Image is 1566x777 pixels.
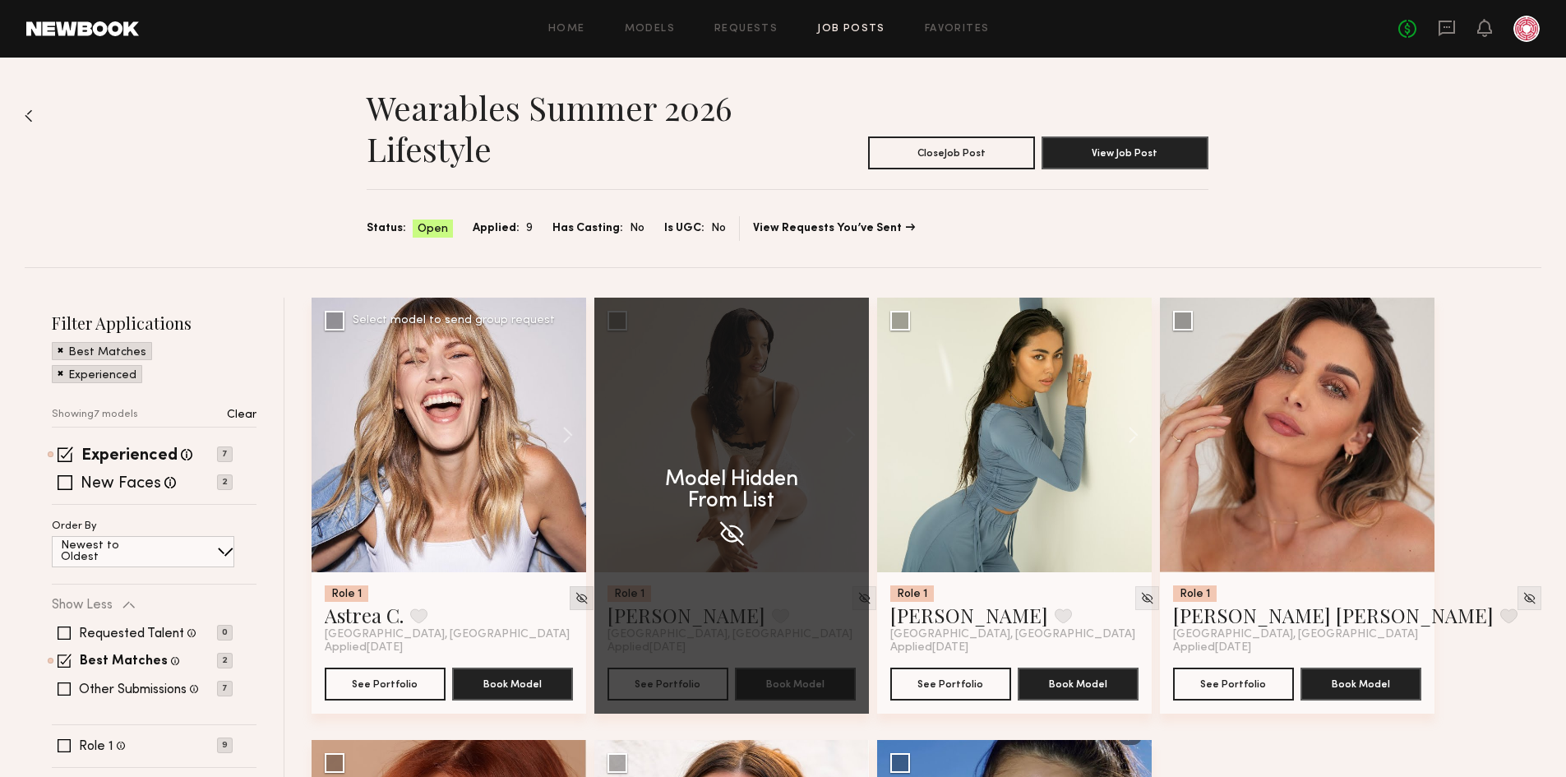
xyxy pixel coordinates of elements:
span: Has Casting: [552,220,623,238]
a: Models [625,24,675,35]
label: Requested Talent [79,627,184,641]
span: Applied: [473,220,520,238]
div: Role 1 [890,585,934,602]
img: Unhide Model [1140,591,1154,605]
div: Select model to send group request [353,315,555,326]
label: Other Submissions [79,683,187,696]
p: Newest to Oldest [61,540,159,563]
p: Model Hidden From List [665,469,798,512]
span: [GEOGRAPHIC_DATA], [GEOGRAPHIC_DATA] [1173,628,1418,641]
p: 7 [217,446,233,462]
p: Clear [227,409,256,421]
a: Favorites [925,24,990,35]
button: See Portfolio [1173,668,1294,701]
button: See Portfolio [325,668,446,701]
p: Show Less [52,599,113,612]
span: No [711,220,726,238]
a: [PERSON_NAME] [890,602,1048,628]
button: Book Model [1300,668,1421,701]
label: Role 1 [79,740,113,753]
a: Astrea C. [325,602,404,628]
img: Unhide Model [575,591,589,605]
a: [PERSON_NAME] [PERSON_NAME] [1173,602,1494,628]
p: 2 [217,653,233,668]
a: Job Posts [817,24,885,35]
label: New Faces [81,476,161,493]
span: Open [418,221,448,238]
p: Best Matches [68,347,146,358]
img: Back to previous page [25,109,33,123]
label: Best Matches [80,655,168,668]
p: Experienced [68,370,136,382]
div: Applied [DATE] [1173,641,1421,654]
img: Unhide Model [1522,591,1536,605]
img: Hiding Model [717,519,746,548]
a: Book Model [1300,676,1421,690]
span: Is UGC: [664,220,704,238]
div: Applied [DATE] [890,641,1139,654]
span: No [630,220,644,238]
a: Home [548,24,585,35]
span: 9 [526,220,533,238]
h2: Filter Applications [52,312,256,334]
p: 9 [217,738,233,753]
p: 0 [217,625,233,641]
button: Book Model [1018,668,1139,701]
p: Showing 7 models [52,409,138,420]
div: Applied [DATE] [325,641,573,654]
p: Order By [52,521,97,532]
span: Status: [367,220,406,238]
label: Experienced [81,448,178,465]
a: View Requests You’ve Sent [753,223,915,234]
button: See Portfolio [890,668,1011,701]
span: [GEOGRAPHIC_DATA], [GEOGRAPHIC_DATA] [325,628,570,641]
button: View Job Post [1042,136,1208,169]
p: 2 [217,474,233,490]
div: Role 1 [325,585,368,602]
a: Book Model [452,676,573,690]
h1: Wearables Summer 2026 lifestyle [367,87,788,169]
div: Role 1 [1173,585,1217,602]
a: Requests [714,24,778,35]
button: CloseJob Post [868,136,1035,169]
a: Book Model [1018,676,1139,690]
button: Book Model [452,668,573,701]
span: [GEOGRAPHIC_DATA], [GEOGRAPHIC_DATA] [890,628,1135,641]
p: 7 [217,681,233,696]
